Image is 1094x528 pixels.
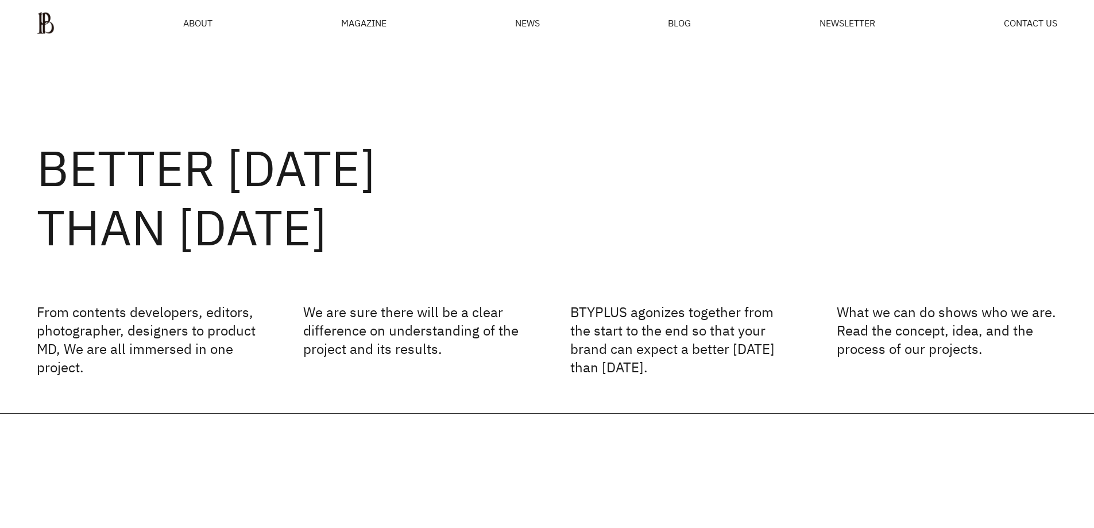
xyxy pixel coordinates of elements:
a: BLOG [668,18,691,28]
a: CONTACT US [1004,18,1057,28]
p: What we can do shows who we are. Read the concept, idea, and the process of our projects. [837,303,1057,376]
div: MAGAZINE [341,18,386,28]
img: ba379d5522eb3.png [37,11,55,34]
a: NEWS [515,18,540,28]
p: We are sure there will be a clear difference on understanding of the project and its results. [303,303,524,376]
a: ABOUT [183,18,212,28]
p: BTYPLUS agonizes together from the start to the end so that your brand can expect a better [DATE]... [570,303,791,376]
p: From contents developers, editors, photographer, designers to product MD, We are all immersed in ... [37,303,257,376]
h2: BETTER [DATE] THAN [DATE] [37,138,1057,257]
a: NEWSLETTER [819,18,875,28]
